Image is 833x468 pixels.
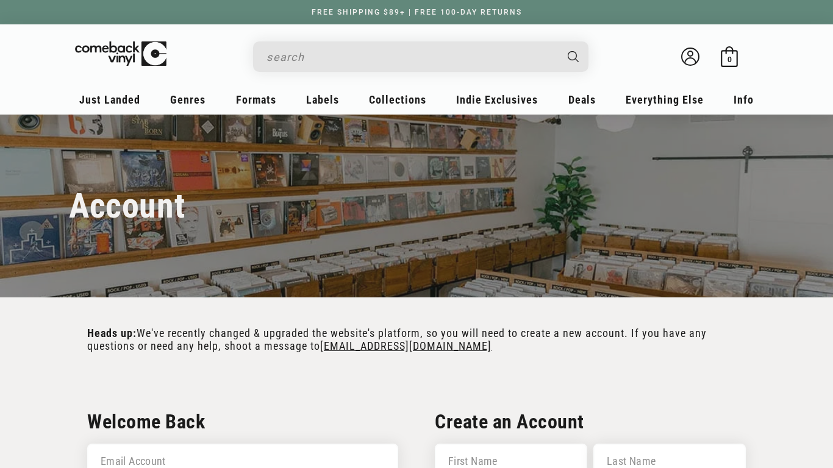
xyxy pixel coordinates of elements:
span: Everything Else [626,93,704,106]
h1: Account [69,186,185,226]
span: Deals [568,93,596,106]
span: Just Landed [79,93,140,106]
h2: Create an Account [435,412,746,431]
span: 0 [728,55,732,64]
span: Info [734,93,754,106]
h2: Welcome Back [87,412,398,431]
button: Search [557,41,590,72]
span: Labels [306,93,339,106]
a: [EMAIL_ADDRESS][DOMAIN_NAME] [320,340,492,352]
a: FREE SHIPPING $89+ | FREE 100-DAY RETURNS [299,8,534,16]
div: Search [253,41,588,72]
span: Genres [170,93,206,106]
span: Indie Exclusives [456,93,538,106]
input: search [266,44,556,69]
span: Collections [369,93,426,106]
strong: Heads up: [87,327,137,339]
span: Formats [236,93,276,106]
p: We've recently changed & upgraded the website's platform, so you will need to create a new accoun... [87,327,746,352]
